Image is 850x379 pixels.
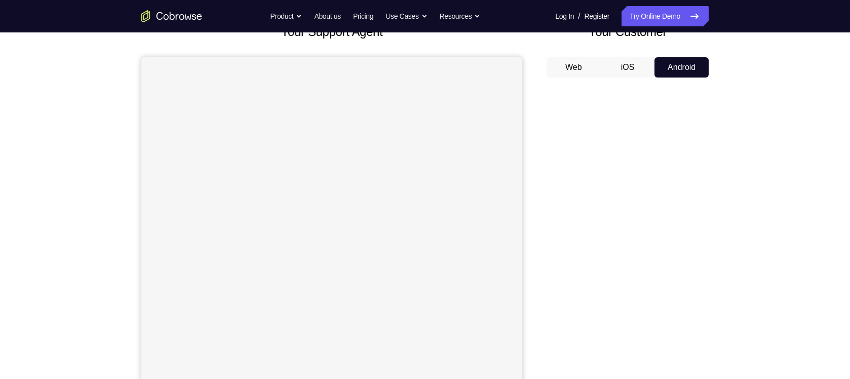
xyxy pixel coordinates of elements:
[385,6,427,26] button: Use Cases
[578,10,580,22] span: /
[654,57,709,78] button: Android
[353,6,373,26] a: Pricing
[271,6,302,26] button: Product
[622,6,709,26] a: Try Online Demo
[141,10,202,22] a: Go to the home page
[547,57,601,78] button: Web
[314,6,340,26] a: About us
[585,6,609,26] a: Register
[601,57,655,78] button: iOS
[440,6,481,26] button: Resources
[555,6,574,26] a: Log In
